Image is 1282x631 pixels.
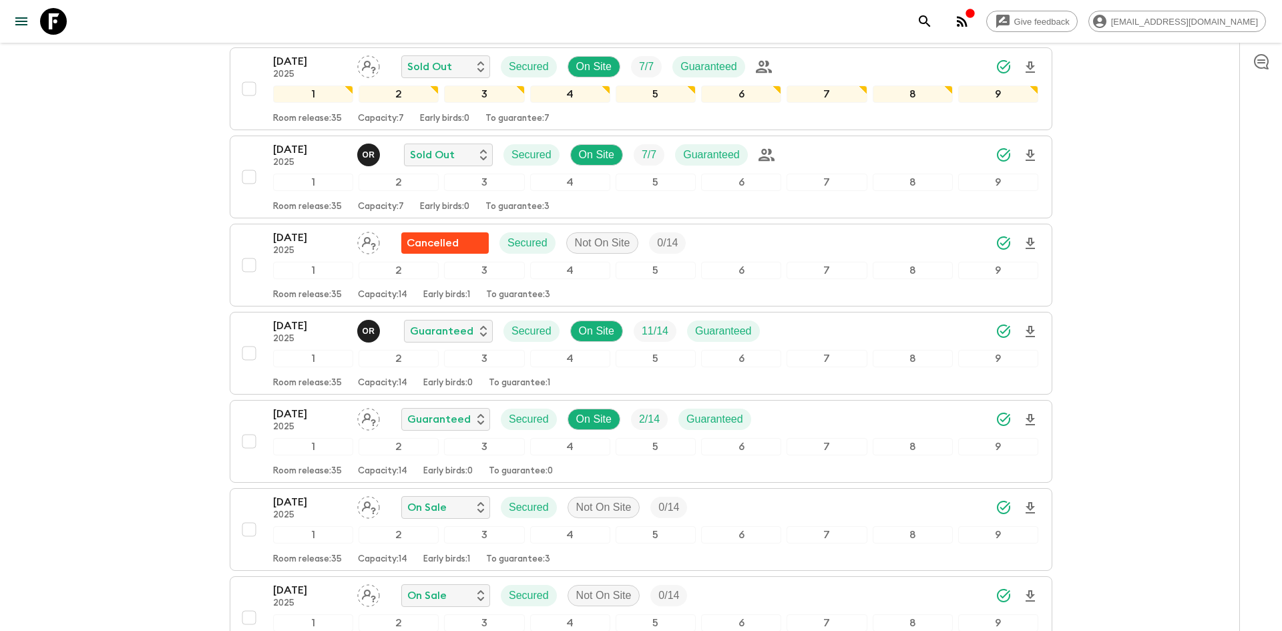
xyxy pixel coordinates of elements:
[701,174,781,191] div: 6
[486,290,550,300] p: To guarantee: 3
[787,174,867,191] div: 7
[576,499,632,515] p: Not On Site
[568,56,620,77] div: On Site
[8,8,35,35] button: menu
[273,334,347,345] p: 2025
[576,59,612,75] p: On Site
[650,497,687,518] div: Trip Fill
[444,526,524,544] div: 3
[230,136,1052,218] button: [DATE]2025Oscar RinconSold OutSecuredOn SiteTrip FillGuaranteed123456789Room release:35Capacity:7...
[273,114,342,124] p: Room release: 35
[230,488,1052,571] button: [DATE]2025Assign pack leaderOn SaleSecuredNot On SiteTrip Fill123456789Room release:35Capacity:14...
[530,174,610,191] div: 4
[407,499,447,515] p: On Sale
[444,262,524,279] div: 3
[616,350,696,367] div: 5
[1088,11,1266,32] div: [EMAIL_ADDRESS][DOMAIN_NAME]
[530,85,610,103] div: 4
[423,466,473,477] p: Early birds: 0
[230,47,1052,130] button: [DATE]2025Assign pack leaderSold OutSecuredOn SiteTrip FillGuaranteed123456789Room release:35Capa...
[357,588,380,599] span: Assign pack leader
[568,497,640,518] div: Not On Site
[273,438,353,455] div: 1
[273,158,347,168] p: 2025
[444,85,524,103] div: 3
[576,588,632,604] p: Not On Site
[873,526,953,544] div: 8
[503,321,560,342] div: Secured
[658,588,679,604] p: 0 / 14
[579,323,614,339] p: On Site
[996,147,1012,163] svg: Synced Successfully
[509,588,549,604] p: Secured
[631,56,662,77] div: Trip Fill
[420,114,469,124] p: Early birds: 0
[509,499,549,515] p: Secured
[1022,59,1038,75] svg: Download Onboarding
[485,114,550,124] p: To guarantee: 7
[650,585,687,606] div: Trip Fill
[530,350,610,367] div: 4
[407,411,471,427] p: Guaranteed
[575,235,630,251] p: Not On Site
[273,174,353,191] div: 1
[958,262,1038,279] div: 9
[507,235,548,251] p: Secured
[1022,324,1038,340] svg: Download Onboarding
[658,499,679,515] p: 0 / 14
[996,235,1012,251] svg: Synced Successfully
[273,406,347,422] p: [DATE]
[273,53,347,69] p: [DATE]
[273,85,353,103] div: 1
[958,526,1038,544] div: 9
[530,526,610,544] div: 4
[634,321,676,342] div: Trip Fill
[570,321,623,342] div: On Site
[273,350,353,367] div: 1
[680,59,737,75] p: Guaranteed
[986,11,1078,32] a: Give feedback
[616,174,696,191] div: 5
[273,69,347,80] p: 2025
[1104,17,1265,27] span: [EMAIL_ADDRESS][DOMAIN_NAME]
[639,59,654,75] p: 7 / 7
[616,85,696,103] div: 5
[683,147,740,163] p: Guaranteed
[357,500,380,511] span: Assign pack leader
[1007,17,1077,27] span: Give feedback
[576,411,612,427] p: On Site
[407,235,459,251] p: Cancelled
[357,144,383,166] button: OR
[501,585,557,606] div: Secured
[958,350,1038,367] div: 9
[631,409,668,430] div: Trip Fill
[686,411,743,427] p: Guaranteed
[787,262,867,279] div: 7
[787,85,867,103] div: 7
[701,526,781,544] div: 6
[273,230,347,246] p: [DATE]
[444,174,524,191] div: 3
[701,350,781,367] div: 6
[503,144,560,166] div: Secured
[358,114,404,124] p: Capacity: 7
[358,466,407,477] p: Capacity: 14
[357,324,383,335] span: Oscar Rincon
[410,147,455,163] p: Sold Out
[701,85,781,103] div: 6
[357,412,380,423] span: Assign pack leader
[509,411,549,427] p: Secured
[570,144,623,166] div: On Site
[273,202,342,212] p: Room release: 35
[359,85,439,103] div: 2
[873,85,953,103] div: 8
[501,497,557,518] div: Secured
[996,499,1012,515] svg: Synced Successfully
[273,494,347,510] p: [DATE]
[873,350,953,367] div: 8
[273,598,347,609] p: 2025
[511,323,552,339] p: Secured
[759,147,775,163] div: Private Group
[357,236,380,246] span: Assign pack leader
[358,290,407,300] p: Capacity: 14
